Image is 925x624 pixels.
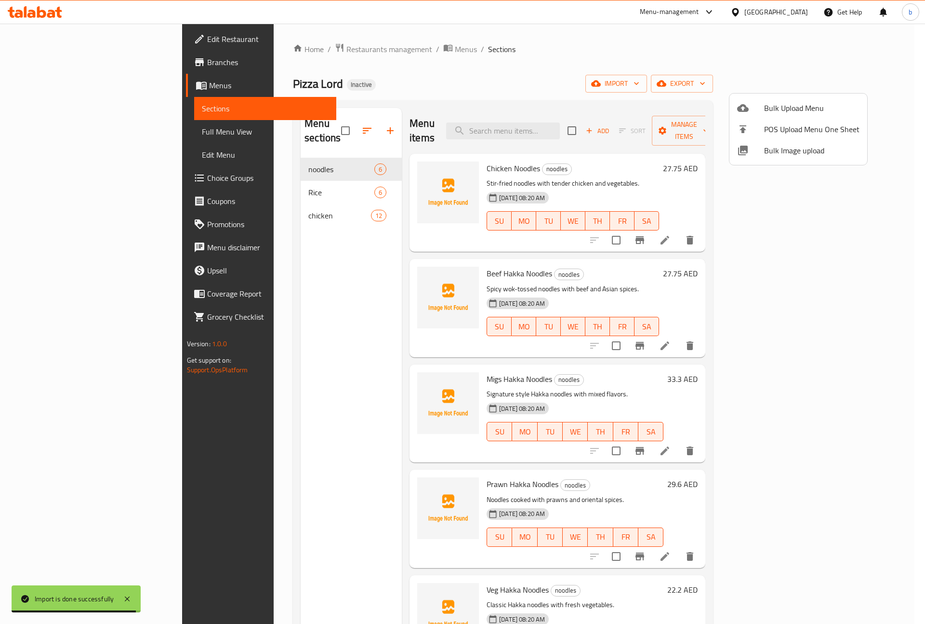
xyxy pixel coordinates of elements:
span: Bulk Upload Menu [764,102,859,114]
li: POS Upload Menu One Sheet [729,119,867,140]
li: Upload bulk menu [729,97,867,119]
span: Bulk Image upload [764,145,859,156]
div: Import is done successfully [35,594,114,604]
span: POS Upload Menu One Sheet [764,123,859,135]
